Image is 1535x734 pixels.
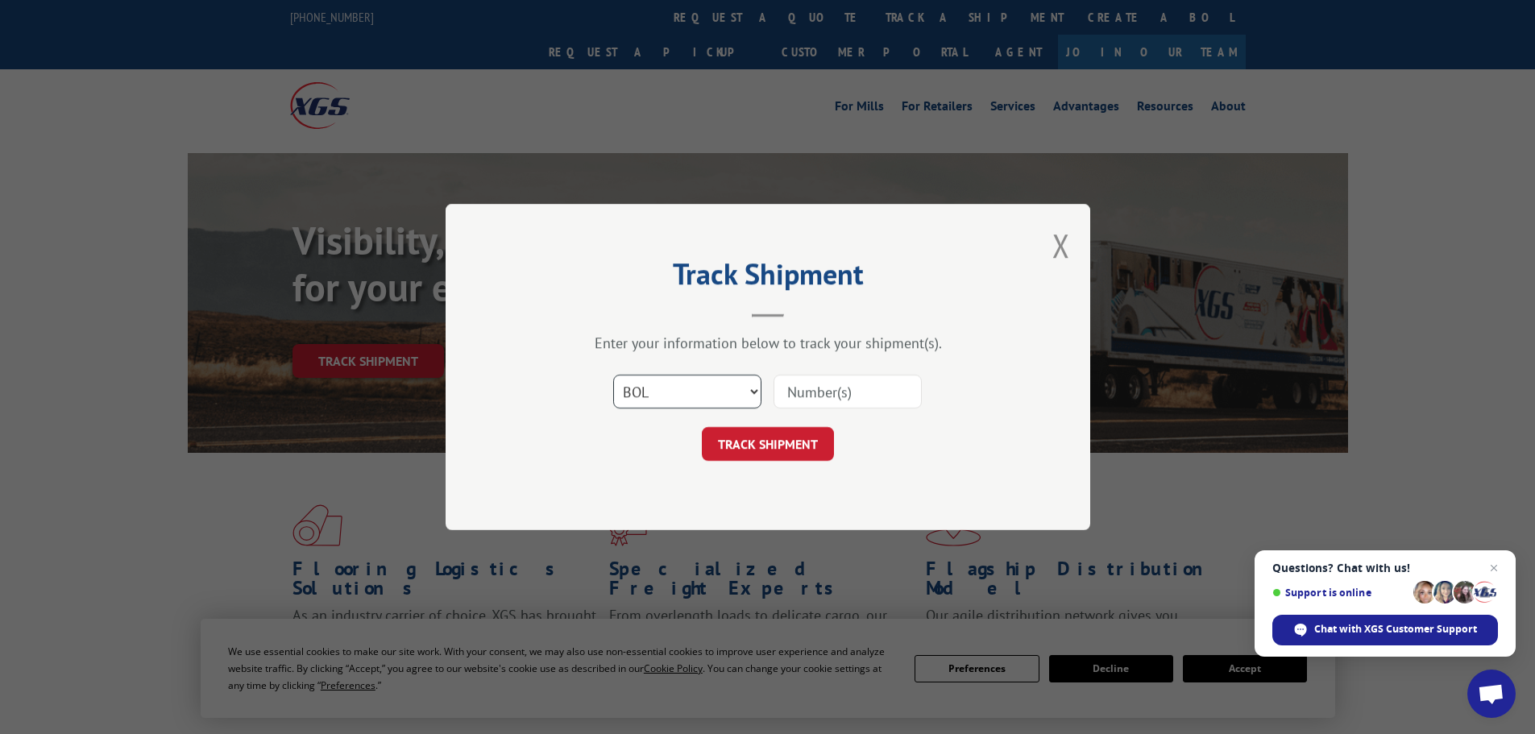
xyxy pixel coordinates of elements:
[526,334,1010,352] div: Enter your information below to track your shipment(s).
[1314,622,1477,637] span: Chat with XGS Customer Support
[1484,558,1504,578] span: Close chat
[1272,615,1498,645] div: Chat with XGS Customer Support
[1272,562,1498,574] span: Questions? Chat with us!
[702,427,834,461] button: TRACK SHIPMENT
[1272,587,1408,599] span: Support is online
[1052,224,1070,267] button: Close modal
[774,375,922,408] input: Number(s)
[1467,670,1516,718] div: Open chat
[526,263,1010,293] h2: Track Shipment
